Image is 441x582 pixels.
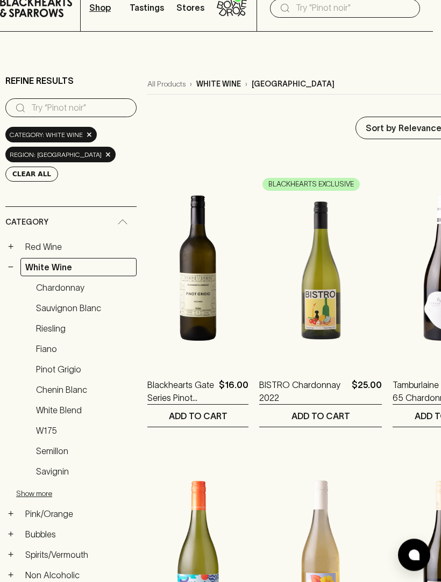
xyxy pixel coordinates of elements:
span: Category: white wine [10,130,83,141]
button: Show more [16,483,157,505]
a: Pink/Orange [20,505,137,523]
button: + [5,550,16,561]
p: Refine Results [5,75,74,88]
img: BISTRO Chardonnay 2022 [259,175,382,363]
a: All Products [147,79,186,90]
button: Clear All [5,167,58,182]
img: Blackhearts Gate Series Pinot Grigio [147,175,248,363]
button: − [5,262,16,273]
p: Tastings [130,2,164,15]
p: Shop [89,2,111,15]
a: Spirits/Vermouth [20,546,137,564]
img: bubble-icon [409,550,419,561]
a: White Blend [31,401,137,420]
p: $16.00 [219,379,248,405]
span: × [105,149,111,161]
span: × [86,130,93,141]
a: Sauvignon Blanc [31,299,137,318]
a: Pinot Grigio [31,361,137,379]
a: Fiano [31,340,137,358]
p: [GEOGRAPHIC_DATA] [252,79,335,90]
a: Red Wine [20,238,137,256]
button: ADD TO CART [259,405,382,427]
a: W175 [31,422,137,440]
span: region: [GEOGRAPHIC_DATA] [10,150,102,161]
button: + [5,570,16,581]
p: white wine [196,79,241,90]
p: ADD TO CART [291,410,350,423]
input: Try “Pinot noir” [31,100,128,117]
a: BISTRO Chardonnay 2022 [259,379,347,405]
a: Chardonnay [31,279,137,297]
a: Chenin Blanc [31,381,137,399]
button: + [5,242,16,253]
p: › [190,79,192,90]
a: White Wine [20,258,137,277]
div: Category [5,207,137,238]
a: Savignin [31,463,137,481]
p: › [245,79,247,90]
p: $25.00 [352,379,382,405]
button: + [5,509,16,520]
a: Bubbles [20,526,137,544]
button: ADD TO CART [147,405,248,427]
p: Stores [176,2,204,15]
a: Semillon [31,442,137,461]
a: Riesling [31,320,137,338]
p: ADD TO CART [169,410,227,423]
a: Blackhearts Gate Series Pinot Grigio [147,379,215,405]
button: + [5,529,16,540]
span: Category [5,216,48,229]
